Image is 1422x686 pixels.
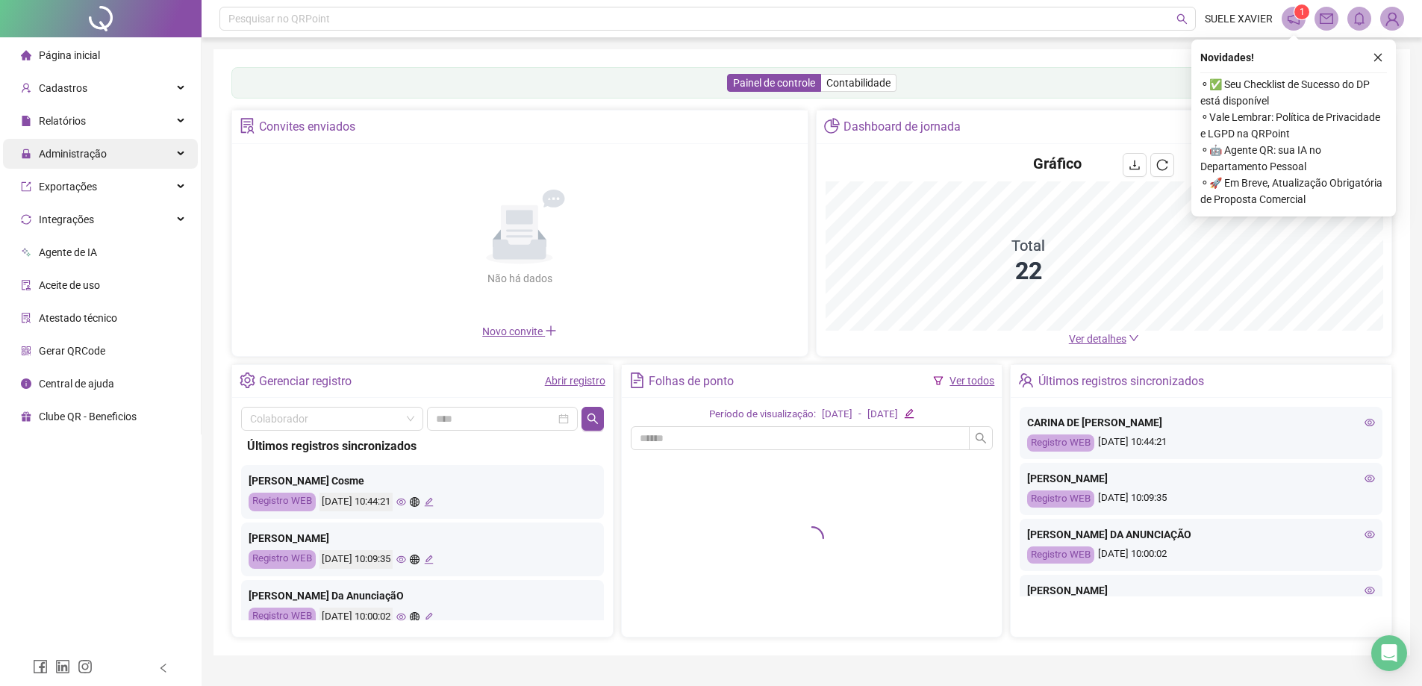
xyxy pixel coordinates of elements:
span: Relatórios [39,115,86,127]
span: global [410,555,420,564]
span: Administração [39,148,107,160]
span: Cadastros [39,82,87,94]
span: Exportações [39,181,97,193]
span: Aceite de uso [39,279,100,291]
span: eye [1365,417,1375,428]
div: Últimos registros sincronizados [247,437,598,455]
div: Convites enviados [259,114,355,140]
div: [DATE] 10:44:21 [1027,434,1375,452]
div: Período de visualização: [709,407,816,422]
span: global [410,497,420,507]
span: 1 [1300,7,1305,17]
div: [PERSON_NAME] [249,530,596,546]
sup: 1 [1294,4,1309,19]
span: qrcode [21,346,31,356]
div: Registro WEB [249,550,316,569]
span: mail [1320,12,1333,25]
span: notification [1287,12,1300,25]
span: eye [1365,585,1375,596]
a: Ver todos [949,375,994,387]
span: reload [1156,159,1168,171]
span: plus [545,325,557,337]
span: Página inicial [39,49,100,61]
span: filter [933,375,944,386]
div: [DATE] 10:09:35 [1027,490,1375,508]
span: close [1373,52,1383,63]
span: ⚬ Vale Lembrar: Política de Privacidade e LGPD na QRPoint [1200,109,1387,142]
span: audit [21,280,31,290]
span: eye [396,555,406,564]
span: down [1129,333,1139,343]
div: Não há dados [451,270,588,287]
div: Folhas de ponto [649,369,734,394]
span: edit [904,408,914,418]
div: Open Intercom Messenger [1371,635,1407,671]
div: CARINA DE [PERSON_NAME] [1027,414,1375,431]
span: search [1176,13,1188,25]
span: eye [396,612,406,622]
span: home [21,50,31,60]
div: [DATE] [822,407,852,422]
span: lock [21,149,31,159]
div: Registro WEB [1027,434,1094,452]
div: Registro WEB [249,608,316,626]
span: Ver detalhes [1069,333,1126,345]
div: Registro WEB [1027,490,1094,508]
span: info-circle [21,378,31,389]
span: export [21,181,31,192]
span: edit [424,612,434,622]
span: ⚬ 🤖 Agente QR: sua IA no Departamento Pessoal [1200,142,1387,175]
span: ⚬ ✅ Seu Checklist de Sucesso do DP está disponível [1200,76,1387,109]
span: Novidades ! [1200,49,1254,66]
div: [DATE] [867,407,898,422]
span: search [975,432,987,444]
div: [PERSON_NAME] Da AnunciaçãO [249,587,596,604]
span: bell [1353,12,1366,25]
span: global [410,612,420,622]
span: user-add [21,83,31,93]
span: Contabilidade [826,77,891,89]
span: Central de ajuda [39,378,114,390]
div: [DATE] 10:00:02 [319,608,393,626]
div: [PERSON_NAME] [1027,470,1375,487]
div: - [858,407,861,422]
span: Painel de controle [733,77,815,89]
div: [PERSON_NAME] [1027,582,1375,599]
span: eye [1365,529,1375,540]
span: team [1018,372,1034,388]
div: Registro WEB [1027,546,1094,564]
span: solution [21,313,31,323]
span: Agente de IA [39,246,97,258]
span: SUELE XAVIER [1205,10,1273,27]
span: gift [21,411,31,422]
div: Gerenciar registro [259,369,352,394]
span: Gerar QRCode [39,345,105,357]
span: linkedin [55,659,70,674]
span: edit [424,497,434,507]
span: loading [800,526,824,550]
div: [DATE] 10:09:35 [319,550,393,569]
div: [DATE] 10:00:02 [1027,546,1375,564]
span: file [21,116,31,126]
span: file-text [629,372,645,388]
span: eye [1365,473,1375,484]
div: [PERSON_NAME] DA ANUNCIAÇÃO [1027,526,1375,543]
div: Registro WEB [249,493,316,511]
span: download [1129,159,1141,171]
span: eye [396,497,406,507]
div: Dashboard de jornada [843,114,961,140]
span: Integrações [39,213,94,225]
span: Clube QR - Beneficios [39,411,137,422]
span: Atestado técnico [39,312,117,324]
a: Abrir registro [545,375,605,387]
span: instagram [78,659,93,674]
div: [PERSON_NAME] Cosme [249,473,596,489]
div: [DATE] 10:44:21 [319,493,393,511]
img: 89381 [1381,7,1403,30]
span: edit [424,555,434,564]
span: sync [21,214,31,225]
span: ⚬ 🚀 Em Breve, Atualização Obrigatória de Proposta Comercial [1200,175,1387,208]
span: pie-chart [824,118,840,134]
h4: Gráfico [1033,153,1082,174]
span: Novo convite [482,325,557,337]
